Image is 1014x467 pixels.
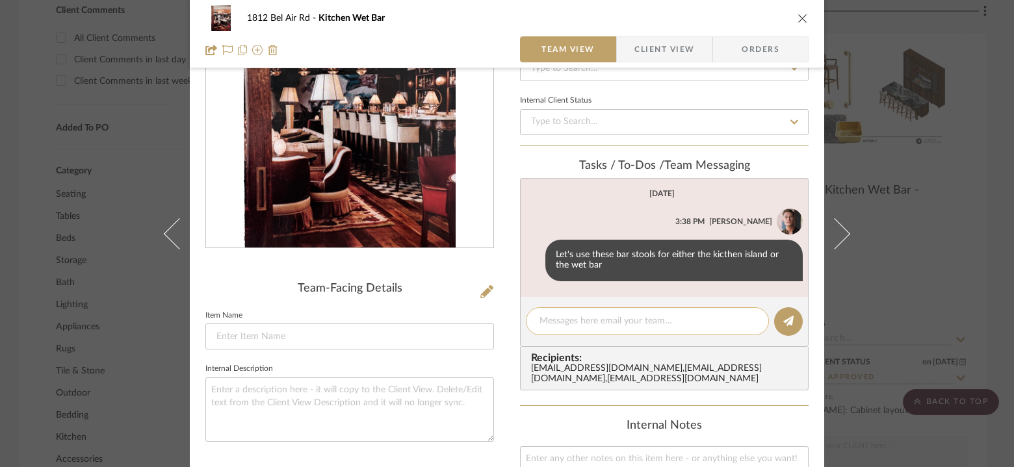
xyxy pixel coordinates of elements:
[247,14,318,23] span: 1812 Bel Air Rd
[520,97,591,104] div: Internal Client Status
[545,240,803,281] div: Let's use these bar stools for either the kicthen island or the wet bar
[634,36,694,62] span: Client View
[205,282,494,296] div: Team-Facing Details
[675,216,705,227] div: 3:38 PM
[579,160,664,171] span: Tasks / To-Dos /
[520,109,809,135] input: Type to Search…
[520,159,809,173] div: team Messaging
[520,419,809,433] div: Internal Notes
[268,45,278,55] img: Remove from project
[777,208,803,234] img: a2497b2d-a1a4-483f-9b0d-4fa1f75d8f46.png
[727,36,794,62] span: Orders
[797,12,809,24] button: close
[205,312,242,319] label: Item Name
[205,323,494,349] input: Enter Item Name
[531,364,803,385] div: [EMAIL_ADDRESS][DOMAIN_NAME] , [EMAIL_ADDRESS][DOMAIN_NAME] , [EMAIL_ADDRESS][DOMAIN_NAME]
[205,5,237,31] img: 018fb4d8-1d6d-4123-b9d2-6e09f3f15a27_48x40.jpg
[709,216,772,227] div: [PERSON_NAME]
[541,36,595,62] span: Team View
[531,352,803,364] span: Recipients:
[649,189,675,198] div: [DATE]
[520,55,809,81] input: Type to Search…
[205,366,273,372] label: Internal Description
[318,14,385,23] span: Kitchen Wet Bar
